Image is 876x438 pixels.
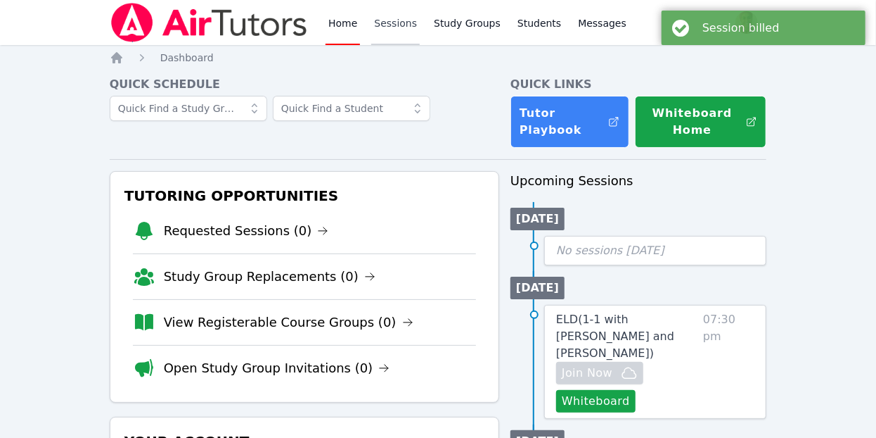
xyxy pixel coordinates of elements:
a: ELD(1-1 with [PERSON_NAME] and [PERSON_NAME]) [556,311,697,362]
h4: Quick Links [510,76,766,93]
h3: Tutoring Opportunities [122,183,487,208]
a: Requested Sessions (0) [164,221,329,241]
button: Whiteboard Home [635,96,767,148]
input: Quick Find a Study Group [110,96,267,121]
input: Quick Find a Student [273,96,430,121]
h3: Upcoming Sessions [510,171,766,191]
a: Open Study Group Invitations (0) [164,358,390,378]
button: Join Now [556,362,643,384]
span: 07:30 pm [703,311,754,413]
button: Whiteboard [556,390,636,413]
span: Dashboard [160,52,214,63]
a: Study Group Replacements (0) [164,267,375,287]
li: [DATE] [510,277,565,299]
span: ELD ( 1-1 with [PERSON_NAME] and [PERSON_NAME] ) [556,313,674,360]
span: Messages [578,16,626,30]
span: No sessions [DATE] [556,244,664,257]
li: [DATE] [510,208,565,230]
nav: Breadcrumb [110,51,767,65]
a: Tutor Playbook [510,96,629,148]
span: Join Now [562,365,612,382]
a: View Registerable Course Groups (0) [164,313,413,332]
h4: Quick Schedule [110,76,499,93]
a: Dashboard [160,51,214,65]
img: Air Tutors [110,3,309,42]
div: Session billed [702,21,855,35]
